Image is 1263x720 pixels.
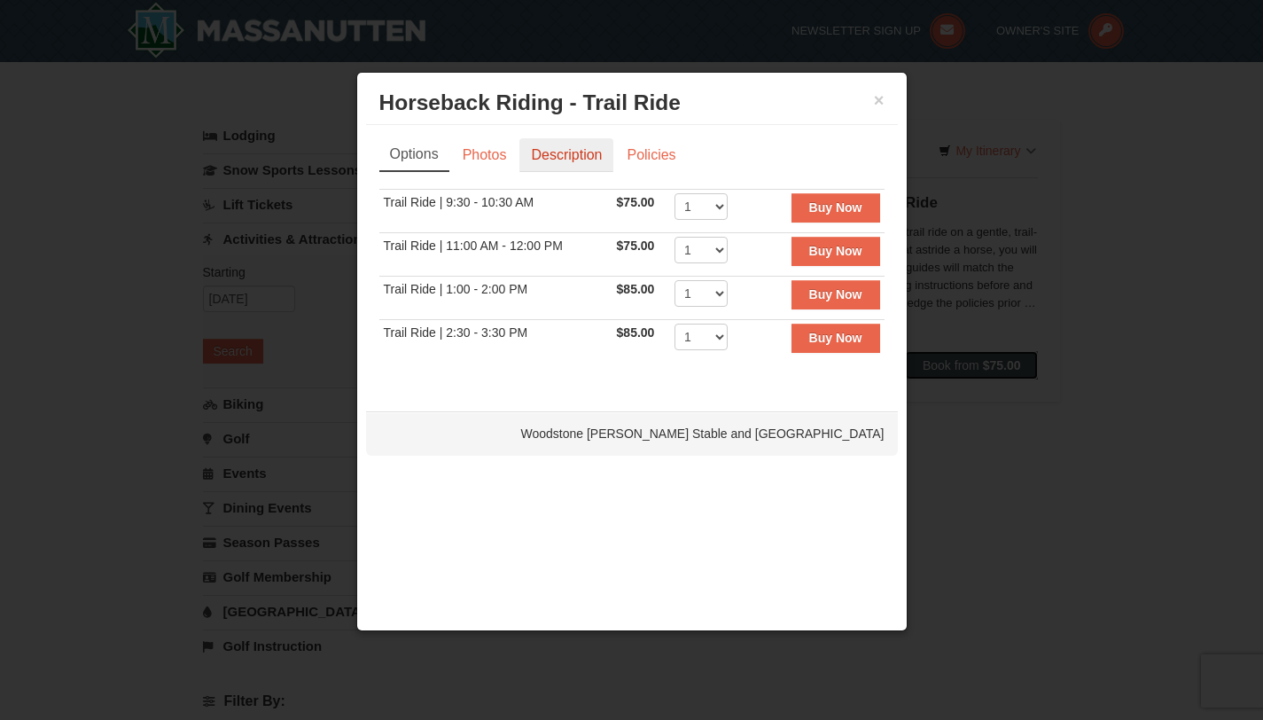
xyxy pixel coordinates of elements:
[379,90,885,116] h3: Horseback Riding - Trail Ride
[617,195,655,209] span: $75.00
[809,244,862,258] strong: Buy Now
[809,200,862,215] strong: Buy Now
[379,190,612,233] td: Trail Ride | 9:30 - 10:30 AM
[617,282,655,296] span: $85.00
[379,277,612,320] td: Trail Ride | 1:00 - 2:00 PM
[451,138,518,172] a: Photos
[617,239,655,253] span: $75.00
[791,237,880,265] button: Buy Now
[615,138,687,172] a: Policies
[874,91,885,109] button: ×
[791,193,880,222] button: Buy Now
[379,138,449,172] a: Options
[379,233,612,277] td: Trail Ride | 11:00 AM - 12:00 PM
[809,287,862,301] strong: Buy Now
[519,138,613,172] a: Description
[791,324,880,352] button: Buy Now
[791,280,880,309] button: Buy Now
[366,411,898,456] div: Woodstone [PERSON_NAME] Stable and [GEOGRAPHIC_DATA]
[379,320,612,364] td: Trail Ride | 2:30 - 3:30 PM
[809,331,862,345] strong: Buy Now
[617,325,655,340] span: $85.00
